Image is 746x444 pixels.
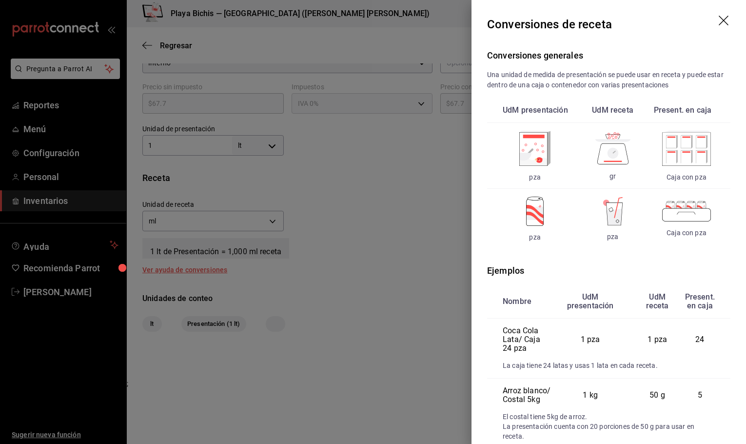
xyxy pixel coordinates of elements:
[630,319,685,361] td: 1 pza
[583,233,643,240] p: pza
[487,264,730,277] div: Ejemplos
[503,234,567,241] p: pza
[551,319,630,361] td: 1 pza
[487,98,575,123] th: UdM presentación
[487,70,730,90] div: Una unidad de medida de presentación se puede usar en receta y puede estar dentro de una caja o c...
[487,285,551,319] th: Nombre
[685,285,730,319] th: Present. en caja
[630,379,685,412] td: 50 g
[719,16,730,27] button: drag
[575,98,650,123] th: UdM receta
[487,319,551,361] td: Coca Cola Lata/ Caja 24 pza
[658,174,715,181] p: Caja con pza
[658,229,715,236] p: Caja con pza
[487,49,730,62] div: Conversiones generales
[685,379,730,412] td: 5
[551,379,630,412] td: 1 kg
[487,361,730,379] td: La caja tiene 24 latas y usas 1 lata en cada receta.
[487,16,612,33] div: Conversiones de receta
[551,285,630,319] th: UdM presentación
[487,379,551,412] td: Arroz blanco/ Costal 5kg
[503,174,567,181] p: pza
[650,98,730,123] th: Present. en caja
[685,319,730,361] td: 24
[630,285,685,319] th: UdM receta
[583,173,643,180] p: gr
